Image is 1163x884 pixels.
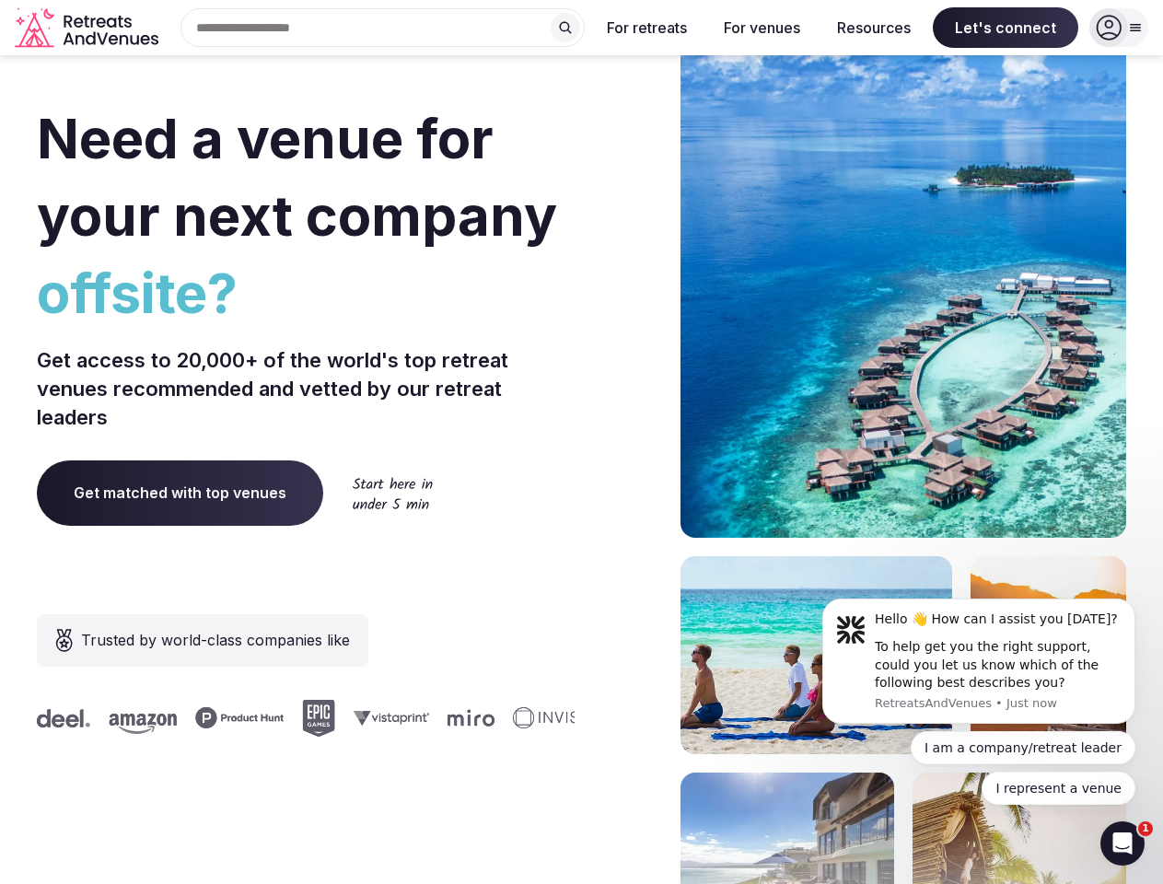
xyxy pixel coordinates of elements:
img: woman sitting in back of truck with camels [971,556,1126,754]
svg: Invisible company logo [512,707,613,729]
svg: Miro company logo [447,709,494,727]
span: Let's connect [933,7,1078,48]
img: Start here in under 5 min [353,477,433,509]
svg: Deel company logo [36,709,89,727]
button: Resources [822,7,925,48]
a: Visit the homepage [15,7,162,49]
svg: Vistaprint company logo [353,710,428,726]
svg: Epic Games company logo [301,700,334,737]
span: Need a venue for your next company [37,105,557,249]
svg: Retreats and Venues company logo [15,7,162,49]
p: Get access to 20,000+ of the world's top retreat venues recommended and vetted by our retreat lea... [37,346,575,431]
button: For retreats [592,7,702,48]
span: Trusted by world-class companies like [81,629,350,651]
iframe: Intercom live chat [1100,821,1145,866]
button: For venues [709,7,815,48]
iframe: Intercom notifications message [795,582,1163,816]
img: yoga on tropical beach [680,556,952,754]
a: Get matched with top venues [37,460,323,525]
span: offsite? [37,254,575,331]
span: 1 [1138,821,1153,836]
